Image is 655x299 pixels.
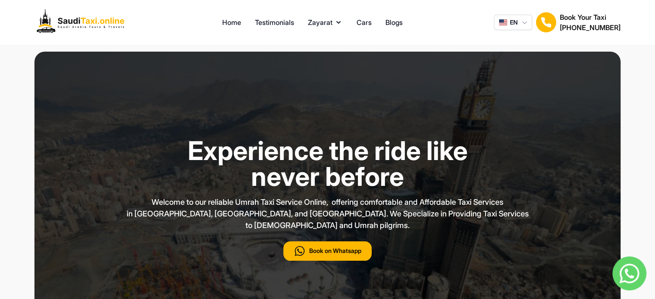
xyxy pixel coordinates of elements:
a: Testimonials [255,17,294,28]
img: whatsapp [612,256,646,290]
h2: [PHONE_NUMBER] [560,22,621,33]
a: Cars [357,17,372,28]
h1: Experience the ride like never before [181,138,474,189]
p: Welcome to our reliable Umrah Taxi Service Online, offering comfortable and Affordable Taxi Servi... [112,196,543,231]
img: Book Your Taxi [536,12,556,33]
button: EN [494,15,532,30]
h1: Book Your Taxi [560,12,621,22]
img: call [294,245,306,257]
span: EN [510,18,518,27]
button: Zayarat [308,17,343,28]
div: Book Your Taxi [560,12,621,33]
a: Blogs [385,17,403,28]
button: Book on Whatsapp [283,241,372,261]
a: Home [222,17,241,28]
img: Logo [34,7,131,38]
